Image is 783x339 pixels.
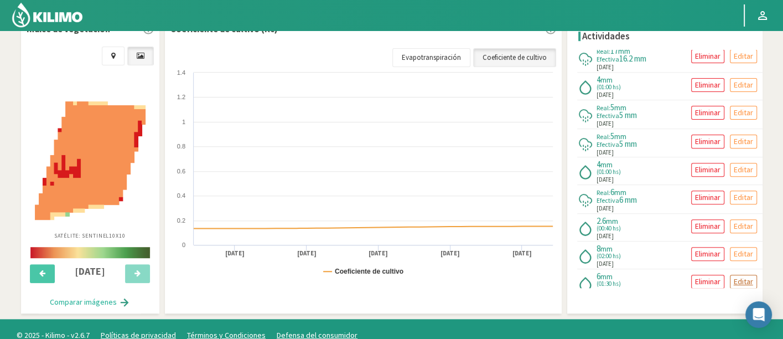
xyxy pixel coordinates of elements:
[691,163,724,177] button: Eliminar
[597,74,600,85] span: 4
[691,219,724,233] button: Eliminar
[597,253,621,259] span: (02:00 hs)
[182,119,185,125] text: 1
[606,216,618,226] span: mm
[11,2,84,28] img: Kilimo
[619,194,637,205] span: 6 mm
[597,140,619,148] span: Efectiva
[619,110,637,120] span: 5 mm
[691,191,724,204] button: Eliminar
[335,268,403,275] text: Coeficiente de cultivo
[695,191,720,204] p: Eliminar
[177,168,185,174] text: 0.6
[177,94,185,100] text: 1.2
[730,163,757,177] button: Editar
[297,249,316,258] text: [DATE]
[597,287,614,296] span: [DATE]
[614,187,626,197] span: mm
[597,215,606,226] span: 2.6
[473,48,556,67] a: Coeficiente de cultivo
[734,50,753,63] p: Editar
[691,247,724,261] button: Eliminar
[730,275,757,289] button: Editar
[597,119,614,129] span: [DATE]
[597,104,610,112] span: Real:
[610,102,614,112] span: 5
[618,46,630,56] span: mm
[730,135,757,148] button: Editar
[691,275,724,289] button: Eliminar
[610,187,614,197] span: 6
[597,225,621,232] span: (00:40 hs)
[614,131,626,141] span: mm
[177,143,185,150] text: 0.8
[691,106,724,120] button: Eliminar
[392,48,470,67] a: Evapotranspiración
[695,106,720,119] p: Eliminar
[369,249,388,258] text: [DATE]
[597,243,600,254] span: 8
[597,259,614,269] span: [DATE]
[597,55,619,63] span: Efectiva
[597,204,614,213] span: [DATE]
[597,271,600,281] span: 6
[54,232,126,240] p: Satélite: Sentinel
[695,163,720,176] p: Eliminar
[734,79,753,91] p: Editar
[109,232,126,239] span: 10X10
[512,249,531,258] text: [DATE]
[597,90,614,100] span: [DATE]
[691,49,724,63] button: Eliminar
[745,301,772,328] div: Open Intercom Messenger
[177,192,185,199] text: 0.4
[600,271,613,281] span: mm
[734,220,753,233] p: Editar
[691,135,724,148] button: Eliminar
[734,275,753,288] p: Editar
[597,111,619,120] span: Efectiva
[734,135,753,148] p: Editar
[35,101,146,220] img: 0414c94a-86ec-4628-a63e-16e4d061bdb0_-_sentinel_-_2025-08-19.png
[695,79,720,91] p: Eliminar
[597,232,614,241] span: [DATE]
[734,106,753,119] p: Editar
[597,159,600,169] span: 4
[730,191,757,204] button: Editar
[691,78,724,92] button: Eliminar
[597,281,621,287] span: (01:30 hs)
[734,248,753,260] p: Editar
[600,244,613,254] span: mm
[730,78,757,92] button: Editar
[695,220,720,233] p: Eliminar
[695,275,720,288] p: Eliminar
[619,53,646,64] span: 16.2 mm
[39,291,141,314] button: Comparar imágenes
[177,217,185,224] text: 0.2
[597,47,610,55] span: Real:
[619,138,637,149] span: 5 mm
[734,191,753,204] p: Editar
[597,175,614,184] span: [DATE]
[597,63,614,72] span: [DATE]
[30,247,150,258] img: scale
[597,132,610,141] span: Real:
[730,106,757,120] button: Editar
[730,49,757,63] button: Editar
[597,188,610,197] span: Real:
[730,219,757,233] button: Editar
[440,249,460,258] text: [DATE]
[614,102,626,112] span: mm
[597,196,619,204] span: Efectiva
[597,148,614,157] span: [DATE]
[695,248,720,260] p: Eliminar
[182,242,185,248] text: 0
[695,50,720,63] p: Eliminar
[734,163,753,176] p: Editar
[695,135,720,148] p: Eliminar
[177,69,185,76] text: 1.4
[61,266,119,277] h4: [DATE]
[600,160,613,169] span: mm
[610,131,614,141] span: 5
[597,169,621,175] span: (01:00 hs)
[225,249,244,258] text: [DATE]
